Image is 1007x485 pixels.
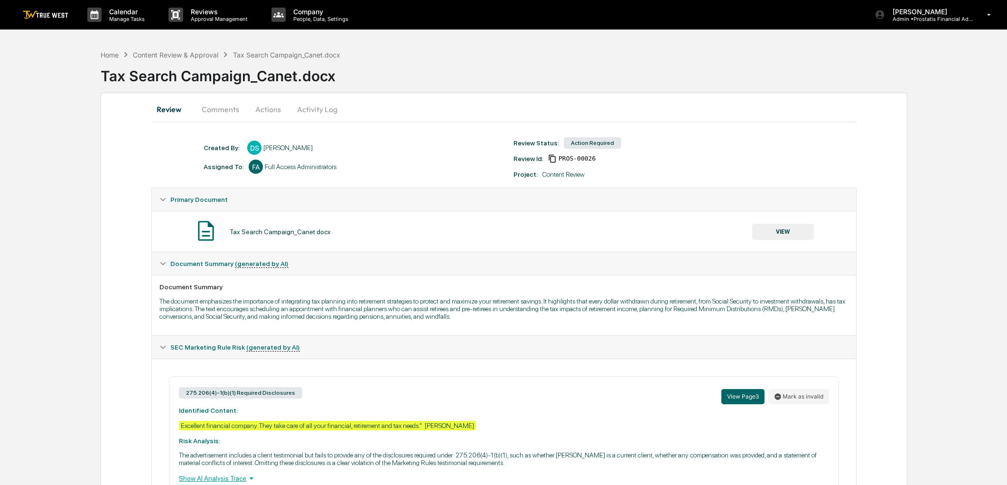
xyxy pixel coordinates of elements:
[247,98,289,121] button: Actions
[204,163,244,171] div: Assigned To:
[159,297,848,320] p: The document emphasizes the importance of integrating tax planning into retirement strategies to ...
[151,98,194,121] button: Review
[102,8,149,16] p: Calendar
[179,473,829,484] div: Show AI Analysis Trace
[230,228,331,236] div: Tax Search Campaign_Canet.docx
[885,8,973,16] p: [PERSON_NAME]
[233,51,340,59] div: Tax Search Campaign_Canet.docx
[513,139,559,147] div: Review Status:
[101,60,1007,85] div: Tax Search Campaign_Canet.docx
[152,336,856,359] div: SEC Marketing Rule Risk (generated by AI)
[152,275,856,335] div: Document Summary (generated by AI)
[170,343,300,351] span: SEC Marketing Rule Risk
[263,144,313,152] div: [PERSON_NAME]
[768,389,829,404] button: Mark as invalid
[152,252,856,275] div: Document Summary (generated by AI)
[179,451,829,466] p: The advertisement includes a client testimonial but fails to provide any of the disclosures requi...
[204,144,242,152] div: Created By: ‎ ‎
[235,260,289,268] u: (generated by AI)
[721,389,765,404] button: View Page3
[286,16,353,22] p: People, Data, Settings
[542,171,585,178] div: Content Review
[101,51,119,59] div: Home
[513,155,543,162] div: Review Id:
[151,98,856,121] div: secondary tabs example
[179,387,302,399] div: 275.206(4)-1(b)(1) Required Disclosures
[183,16,252,22] p: Approval Management
[559,155,596,162] span: 0a6e9d6e-6e1e-45c9-9777-374d84c779e8
[133,51,218,59] div: Content Review & Approval
[159,283,848,291] div: Document Summary
[289,98,345,121] button: Activity Log
[179,407,238,414] strong: Identified Content:
[179,421,476,430] div: Excellent financial company. They take care of all your financial, retirement and tax needs." [PE...
[170,196,228,203] span: Primary Document
[247,141,261,155] div: DS
[194,98,247,121] button: Comments
[513,171,538,178] div: Project:
[194,219,218,243] img: Document Icon
[246,343,300,352] u: (generated by AI)
[170,260,289,267] span: Document Summary
[885,16,973,22] p: Admin • Prostatis Financial Advisors
[102,16,149,22] p: Manage Tasks
[286,8,353,16] p: Company
[179,437,220,445] strong: Risk Analysis:
[249,160,263,174] div: FA
[23,10,68,19] img: logo
[152,211,856,252] div: Primary Document
[564,137,621,149] div: Action Required
[752,224,814,240] button: VIEW
[152,188,856,211] div: Primary Document
[183,8,252,16] p: Reviews
[265,163,336,171] div: Full Access Administrators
